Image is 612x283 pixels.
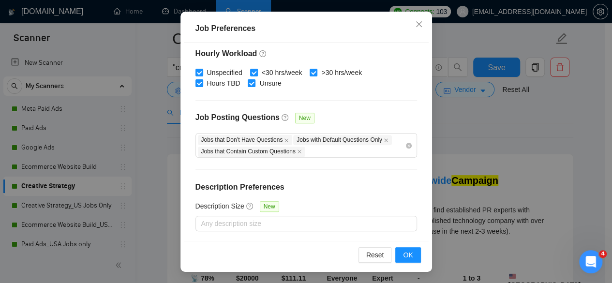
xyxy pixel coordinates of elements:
[284,138,289,143] span: close
[246,202,254,210] span: question-circle
[203,78,244,89] span: Hours TBD
[293,135,392,145] span: Jobs with Default Questions Only
[195,112,280,123] h4: Job Posting Questions
[282,114,289,121] span: question-circle
[195,23,417,34] div: Job Preferences
[358,247,392,263] button: Reset
[259,50,267,58] span: question-circle
[395,247,420,263] button: OK
[295,113,314,123] span: New
[415,20,423,28] span: close
[195,201,244,211] h5: Description Size
[297,149,302,154] span: close
[406,143,412,149] span: close-circle
[258,67,306,78] span: <30 hrs/week
[599,250,607,258] span: 4
[579,250,602,273] iframe: Intercom live chat
[198,147,305,157] span: Jobs that Contain Custom Questions
[203,67,246,78] span: Unspecified
[260,201,279,212] span: New
[403,250,413,260] span: OK
[195,181,417,193] h4: Description Preferences
[406,12,432,38] button: Close
[255,78,285,89] span: Unsure
[384,138,388,143] span: close
[366,250,384,260] span: Reset
[317,67,366,78] span: >30 hrs/week
[198,135,293,145] span: Jobs that Don’t Have Questions
[195,48,417,60] h4: Hourly Workload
